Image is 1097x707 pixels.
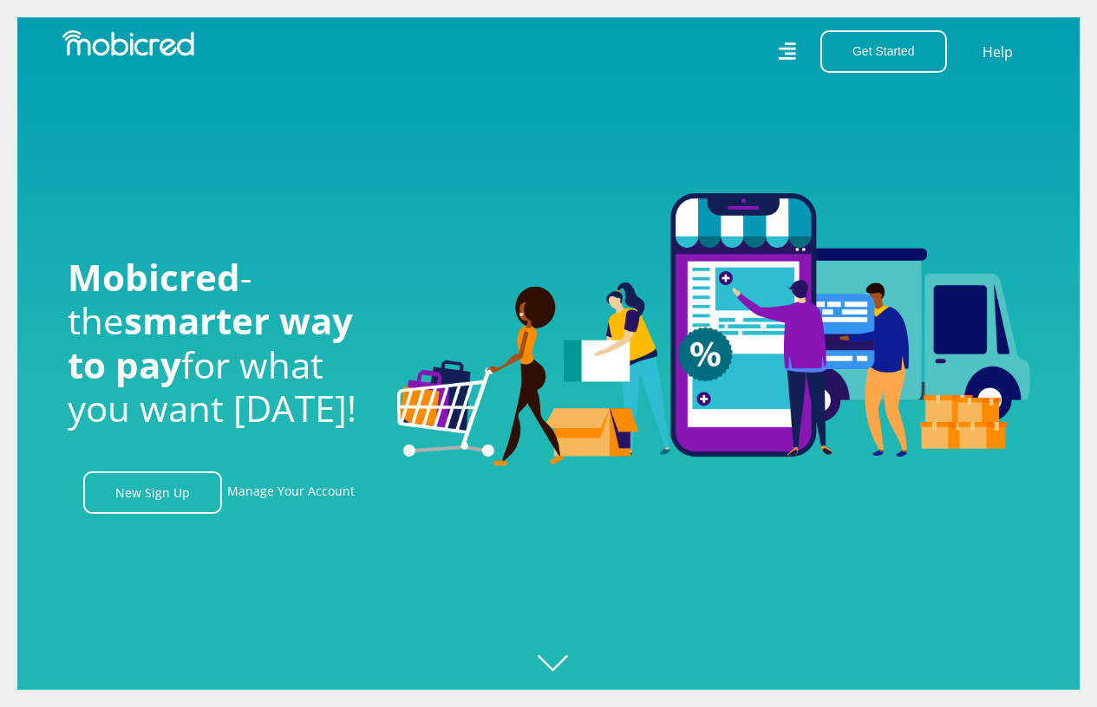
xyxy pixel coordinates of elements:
a: New Sign Up [83,471,222,514]
img: Welcome to Mobicred [397,193,1030,467]
a: Manage Your Account [227,471,355,514]
span: Mobicred [68,252,240,302]
span: smarter way to pay [68,295,353,388]
button: Get Started [820,30,947,73]
a: Help [982,41,1014,63]
img: Mobicred [62,30,194,56]
h1: - the for what you want [DATE]! [68,256,371,431]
